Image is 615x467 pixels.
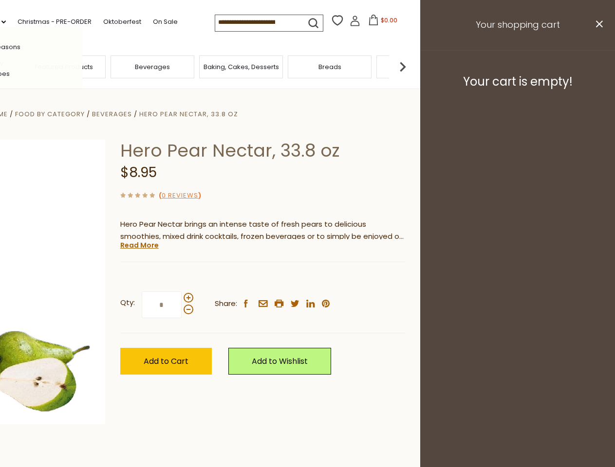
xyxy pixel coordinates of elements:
button: Add to Cart [120,348,212,375]
h1: Hero Pear Nectar, 33.8 oz [120,140,405,162]
a: Breads [318,63,341,71]
a: Hero Pear Nectar, 33.8 oz [139,109,238,119]
span: ( ) [159,191,201,200]
span: Add to Cart [144,356,188,367]
h3: Your cart is empty! [432,74,603,89]
button: $0.00 [362,15,404,29]
a: Add to Wishlist [228,348,331,375]
span: $8.95 [120,163,157,182]
a: Beverages [92,109,132,119]
a: Christmas - PRE-ORDER [18,17,92,27]
a: Baking, Cakes, Desserts [204,63,279,71]
strong: Qty: [120,297,135,309]
a: On Sale [153,17,178,27]
a: Read More [120,240,159,250]
p: Hero Pear Nectar brings an intense taste of fresh pears to delicious smoothies, mixed drink cockt... [120,218,405,243]
a: Food By Category [15,109,85,119]
a: 0 Reviews [162,191,198,201]
a: Beverages [135,63,170,71]
a: Oktoberfest [103,17,141,27]
input: Qty: [142,291,182,318]
span: Share: [215,298,237,310]
span: $0.00 [381,16,397,24]
img: next arrow [393,57,412,76]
